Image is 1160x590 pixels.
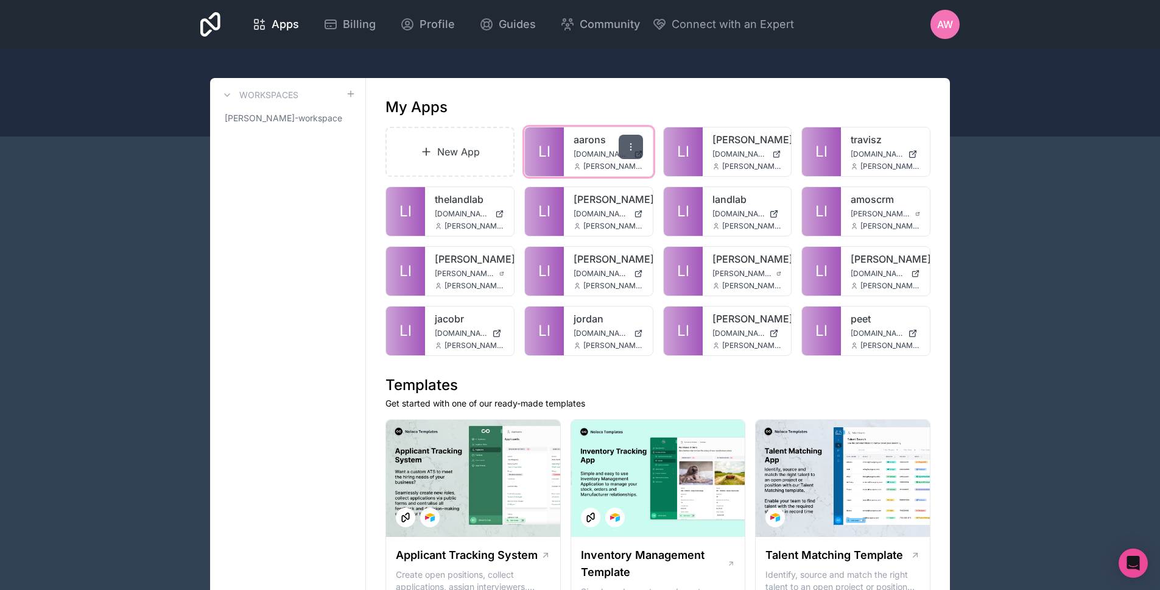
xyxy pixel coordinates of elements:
[664,247,703,296] a: Ll
[386,247,425,296] a: Ll
[722,162,782,171] span: [PERSON_NAME][EMAIL_ADDRESS][DOMAIN_NAME]
[664,127,703,176] a: Ll
[574,252,643,266] a: [PERSON_NAME]
[664,187,703,236] a: Ll
[851,192,920,207] a: amoscrm
[851,269,906,279] span: [DOMAIN_NAME]
[385,375,930,395] h1: Templates
[581,547,727,581] h1: Inventory Management Template
[712,132,782,147] a: [PERSON_NAME]
[314,11,385,38] a: Billing
[851,149,920,159] a: [DOMAIN_NAME]
[550,11,650,38] a: Community
[937,17,953,32] span: AW
[851,209,920,219] a: [PERSON_NAME][DOMAIN_NAME]
[672,16,794,33] span: Connect with an Expert
[445,221,504,231] span: [PERSON_NAME][EMAIL_ADDRESS][DOMAIN_NAME]
[525,127,564,176] a: Ll
[583,162,643,171] span: [PERSON_NAME][EMAIL_ADDRESS][DOMAIN_NAME]
[425,513,435,522] img: Airtable Logo
[220,88,298,102] a: Workspaces
[499,16,536,33] span: Guides
[712,209,782,219] a: [DOMAIN_NAME]
[712,149,782,159] a: [DOMAIN_NAME]
[538,142,550,162] span: Ll
[435,269,504,279] a: [PERSON_NAME][DOMAIN_NAME]
[851,209,910,219] span: [PERSON_NAME][DOMAIN_NAME]
[860,162,920,171] span: [PERSON_NAME][EMAIL_ADDRESS][DOMAIN_NAME]
[815,142,828,162] span: Ll
[435,311,504,326] a: jacobr
[677,202,689,221] span: Ll
[722,221,782,231] span: [PERSON_NAME][EMAIL_ADDRESS][DOMAIN_NAME]
[815,261,828,281] span: Ll
[583,341,643,350] span: [PERSON_NAME][EMAIL_ADDRESS][DOMAIN_NAME]
[610,513,620,522] img: Airtable Logo
[712,329,782,338] a: [DOMAIN_NAME]
[712,269,772,279] span: [PERSON_NAME][DOMAIN_NAME]
[435,209,504,219] a: [DOMAIN_NAME]
[574,149,643,159] a: [DOMAIN_NAME]
[445,281,504,291] span: [PERSON_NAME][EMAIL_ADDRESS][DOMAIN_NAME]
[525,307,564,355] a: Ll
[574,269,629,279] span: [DOMAIN_NAME]
[538,261,550,281] span: Ll
[390,11,465,38] a: Profile
[272,16,299,33] span: Apps
[385,98,448,117] h1: My Apps
[860,341,920,350] span: [PERSON_NAME][EMAIL_ADDRESS][DOMAIN_NAME]
[399,261,412,281] span: Ll
[815,202,828,221] span: Ll
[802,187,841,236] a: Ll
[574,209,629,219] span: [DOMAIN_NAME]
[574,329,643,338] a: [DOMAIN_NAME]
[712,192,782,207] a: landlab
[242,11,309,38] a: Apps
[712,329,765,338] span: [DOMAIN_NAME]
[385,127,515,177] a: New App
[712,311,782,326] a: [PERSON_NAME]
[574,311,643,326] a: jordan
[712,269,782,279] a: [PERSON_NAME][DOMAIN_NAME]
[386,187,425,236] a: Ll
[851,252,920,266] a: [PERSON_NAME]
[445,341,504,350] span: [PERSON_NAME][EMAIL_ADDRESS][DOMAIN_NAME]
[574,192,643,207] a: [PERSON_NAME]
[677,142,689,162] span: Ll
[722,341,782,350] span: [PERSON_NAME][EMAIL_ADDRESS][DOMAIN_NAME]
[664,307,703,355] a: Ll
[385,397,930,410] p: Get started with one of our ready-made templates
[583,281,643,291] span: [PERSON_NAME][EMAIL_ADDRESS][DOMAIN_NAME]
[722,281,782,291] span: [PERSON_NAME][EMAIL_ADDRESS][DOMAIN_NAME]
[860,221,920,231] span: [PERSON_NAME][EMAIL_ADDRESS][DOMAIN_NAME]
[712,252,782,266] a: [PERSON_NAME]
[802,247,841,296] a: Ll
[538,321,550,341] span: Ll
[435,209,490,219] span: [DOMAIN_NAME]
[399,321,412,341] span: Ll
[220,107,356,129] a: [PERSON_NAME]-workspace
[469,11,546,38] a: Guides
[815,321,828,341] span: Ll
[860,281,920,291] span: [PERSON_NAME][EMAIL_ADDRESS][DOMAIN_NAME]
[343,16,376,33] span: Billing
[851,329,903,338] span: [DOMAIN_NAME]
[677,321,689,341] span: Ll
[574,149,629,159] span: [DOMAIN_NAME]
[851,311,920,326] a: peet
[574,329,629,338] span: [DOMAIN_NAME]
[574,269,643,279] a: [DOMAIN_NAME]
[525,187,564,236] a: Ll
[225,112,342,124] span: [PERSON_NAME]-workspace
[652,16,794,33] button: Connect with an Expert
[851,329,920,338] a: [DOMAIN_NAME]
[583,221,643,231] span: [PERSON_NAME][EMAIL_ADDRESS][DOMAIN_NAME]
[765,547,903,564] h1: Talent Matching Template
[851,269,920,279] a: [DOMAIN_NAME]
[580,16,640,33] span: Community
[851,132,920,147] a: travisz
[712,149,768,159] span: [DOMAIN_NAME]
[435,269,494,279] span: [PERSON_NAME][DOMAIN_NAME]
[677,261,689,281] span: Ll
[435,192,504,207] a: thelandlab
